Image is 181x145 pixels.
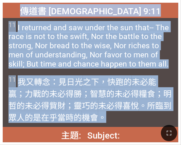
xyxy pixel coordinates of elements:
wh2450: 未必得糧食 [8,89,171,123]
span: I returned and saw under the sun that-- The race is not to the swift, Nor the battle to the stron... [8,21,173,69]
wh6239: ；靈巧的 [8,101,171,123]
sup: 11 [8,21,16,29]
wh1368: 未必得勝 [8,89,171,123]
wh7136: 機會 [82,113,106,123]
wh8121: 之下，快跑的 [8,77,171,123]
wh4421: ；智慧的 [8,89,171,123]
wh7200: 日光 [8,77,171,123]
wh4793: ；力戰的 [8,89,171,123]
wh995: 未必得貲財 [8,101,171,123]
wh6294: 。 [98,113,106,123]
span: 傳道書 [DEMOGRAPHIC_DATA] 9:11 [20,4,161,17]
wh7725: ：見 [8,77,171,123]
sup: 11 [8,75,16,84]
wh3899: ；明哲的 [8,89,171,123]
span: 我又轉念 [8,75,173,123]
